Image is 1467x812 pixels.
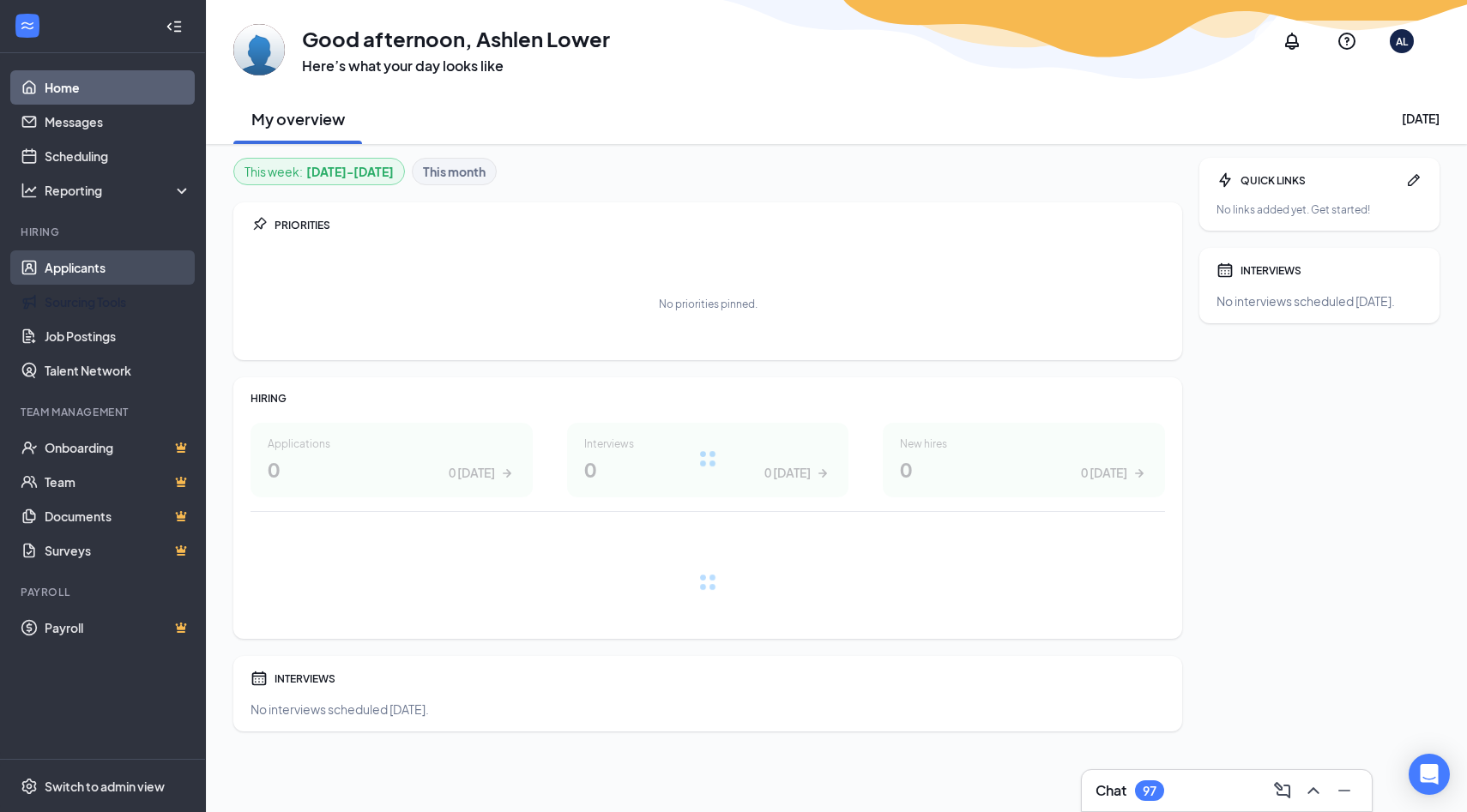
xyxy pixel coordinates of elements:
svg: Minimize [1334,780,1355,801]
a: Scheduling [45,139,191,173]
div: Payroll [21,585,188,599]
div: [DATE] [1402,110,1440,127]
svg: Bolt [1216,171,1234,189]
a: TeamCrown [45,465,191,499]
svg: Calendar [251,670,268,687]
div: No interviews scheduled [DATE]. [1216,292,1422,310]
svg: ChevronUp [1303,780,1324,801]
div: HIRING [251,391,1165,406]
svg: Collapse [166,18,183,35]
img: Ashlen Lower [233,24,285,75]
div: INTERVIEWS [1241,263,1422,278]
div: INTERVIEWS [275,671,1165,686]
button: Minimize [1331,777,1358,804]
svg: Calendar [1216,262,1234,279]
svg: QuestionInfo [1337,31,1357,51]
b: This month [423,162,486,181]
div: No priorities pinned. [659,297,758,311]
h1: Good afternoon, Ashlen Lower [302,24,610,53]
div: Team Management [21,405,188,419]
svg: Pen [1405,171,1422,189]
a: PayrollCrown [45,611,191,645]
b: [DATE] - [DATE] [306,162,394,181]
a: DocumentsCrown [45,499,191,533]
svg: ComposeMessage [1272,780,1293,801]
svg: Analysis [21,182,38,199]
svg: WorkstreamLogo [19,17,36,34]
svg: Pin [251,216,268,233]
div: Hiring [21,225,188,239]
div: No interviews scheduled [DATE]. [251,701,1165,718]
div: Switch to admin view [45,778,165,795]
div: 97 [1143,784,1156,798]
div: Open Intercom Messenger [1409,754,1450,795]
svg: Settings [21,778,38,795]
div: AL [1396,34,1408,49]
a: Talent Network [45,353,191,388]
a: SurveysCrown [45,533,191,568]
div: No links added yet. Get started! [1216,202,1422,217]
a: Applicants [45,250,191,285]
h3: Here’s what your day looks like [302,57,610,75]
a: Messages [45,105,191,139]
h2: My overview [251,108,345,129]
svg: Notifications [1282,31,1302,51]
a: Home [45,70,191,105]
div: PRIORITIES [275,218,1165,232]
div: QUICK LINKS [1241,173,1398,188]
a: Job Postings [45,319,191,353]
div: This week : [244,162,394,181]
div: Reporting [45,182,192,199]
h3: Chat [1096,781,1126,800]
a: OnboardingCrown [45,430,191,465]
a: Sourcing Tools [45,285,191,319]
button: ComposeMessage [1269,777,1296,804]
button: ChevronUp [1300,777,1327,804]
